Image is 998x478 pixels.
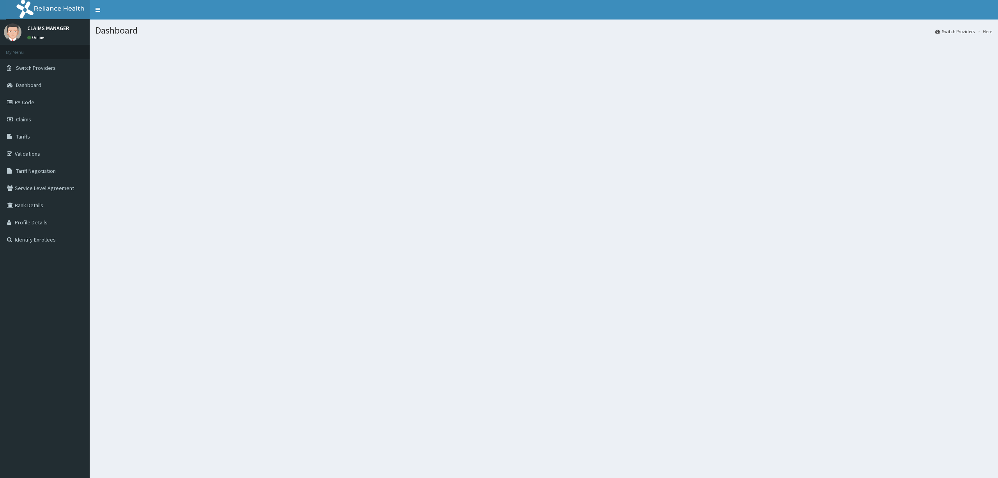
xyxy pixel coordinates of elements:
li: Here [975,28,992,35]
span: Dashboard [16,82,41,89]
img: User Image [4,23,21,41]
span: Tariffs [16,133,30,140]
span: Tariff Negotiation [16,167,56,174]
h1: Dashboard [96,25,992,36]
a: Online [27,35,46,40]
p: CLAIMS MANAGER [27,25,69,31]
span: Claims [16,116,31,123]
a: Switch Providers [935,28,975,35]
span: Switch Providers [16,64,56,71]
